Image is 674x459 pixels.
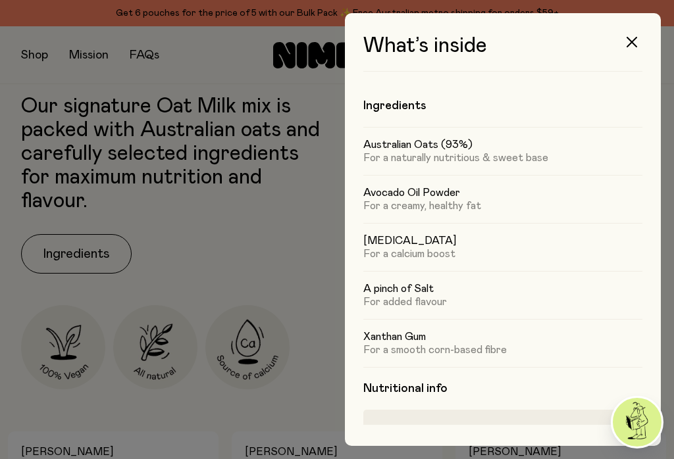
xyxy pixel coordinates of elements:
[363,247,642,260] p: For a calcium boost
[363,343,642,356] p: For a smooth corn-based fibre
[363,34,642,72] h3: What’s inside
[363,98,642,114] h4: Ingredients
[363,151,642,164] p: For a naturally nutritious & sweet base
[363,138,642,151] h5: Australian Oats (93%)
[613,398,661,447] img: agent
[363,186,642,199] h5: Avocado Oil Powder
[363,199,642,212] p: For a creamy, healthy fat
[363,381,642,397] h4: Nutritional info
[363,295,642,308] p: For added flavour
[363,234,642,247] h5: [MEDICAL_DATA]
[363,330,642,343] h5: Xanthan Gum
[363,282,642,295] h5: A pinch of Salt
